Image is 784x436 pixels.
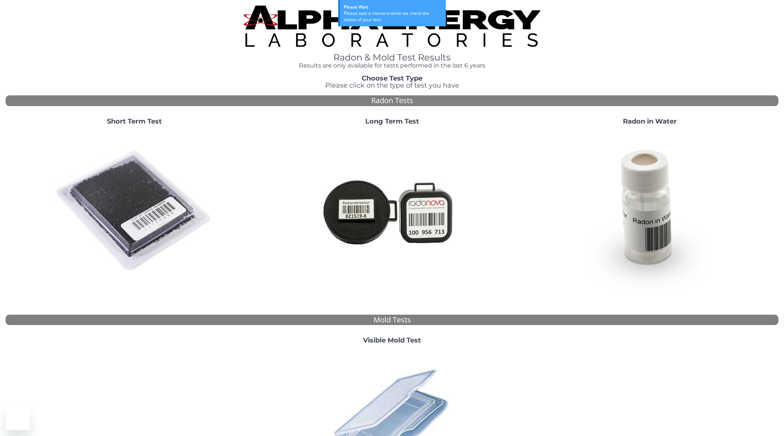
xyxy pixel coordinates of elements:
[570,131,729,291] img: RadoninWater.jpg
[344,10,442,23] div: Please wait a moment while we check the status of your test
[238,62,547,69] h4: Results are only available for tests performed in the last 6 years
[325,81,459,89] span: Please click on the type of test you have
[55,131,214,291] img: ShortTerm.jpg
[623,117,677,125] strong: Radon in Water
[107,117,162,125] strong: Short Term Test
[6,406,30,430] iframe: Button to launch messaging window
[363,336,421,344] strong: Visible Mold Test
[244,6,540,47] img: TightCrop.jpg
[6,315,778,325] div: Mold Tests
[238,53,547,62] h1: Radon & Mold Test Results
[362,74,422,82] strong: Choose Test Type
[365,117,419,125] strong: Long Term Test
[312,131,472,291] img: Radtrak2vsRadtrak3.jpg
[344,4,442,10] div: Please Wait
[6,95,778,106] div: Radon Tests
